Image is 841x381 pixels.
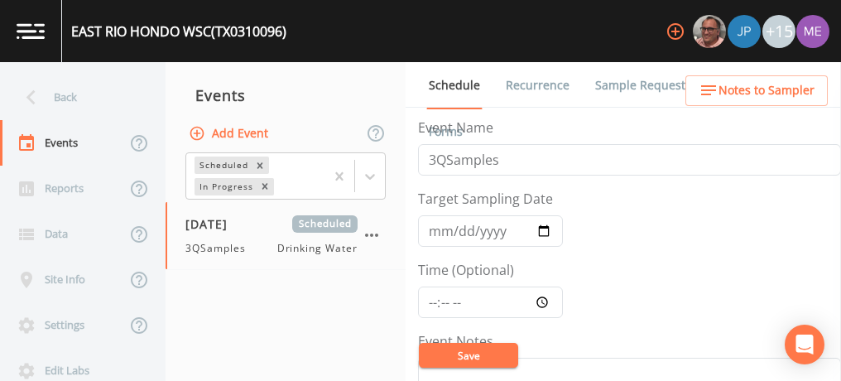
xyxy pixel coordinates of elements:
button: Save [419,343,518,368]
div: Events [166,75,406,116]
div: Open Intercom Messenger [785,325,824,364]
span: 3QSamples [185,241,256,256]
div: Scheduled [195,157,251,174]
span: Notes to Sampler [718,80,815,101]
span: Drinking Water [277,241,358,256]
label: Time (Optional) [418,260,514,280]
div: Remove Scheduled [251,157,269,174]
a: COC Details [714,62,785,109]
button: Add Event [185,118,275,149]
img: 41241ef155101aa6d92a04480b0d0000 [728,15,761,48]
span: [DATE] [185,215,239,233]
a: [DATE]Scheduled3QSamplesDrinking Water [166,202,406,270]
label: Event Name [418,118,493,137]
a: Schedule [426,62,483,109]
img: logo [17,23,45,39]
div: In Progress [195,178,256,195]
a: Recurrence [503,62,572,109]
div: EAST RIO HONDO WSC (TX0310096) [71,22,286,41]
label: Event Notes [418,331,493,351]
img: e2d790fa78825a4bb76dcb6ab311d44c [693,15,726,48]
div: Remove In Progress [256,178,274,195]
div: Mike Franklin [692,15,727,48]
a: Sample Requests [593,62,694,109]
button: Notes to Sampler [685,75,828,106]
img: d4d65db7c401dd99d63b7ad86343d265 [796,15,829,48]
div: +15 [762,15,795,48]
label: Target Sampling Date [418,189,553,209]
a: Forms [426,109,465,155]
span: Scheduled [292,215,358,233]
div: Joshua gere Paul [727,15,762,48]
